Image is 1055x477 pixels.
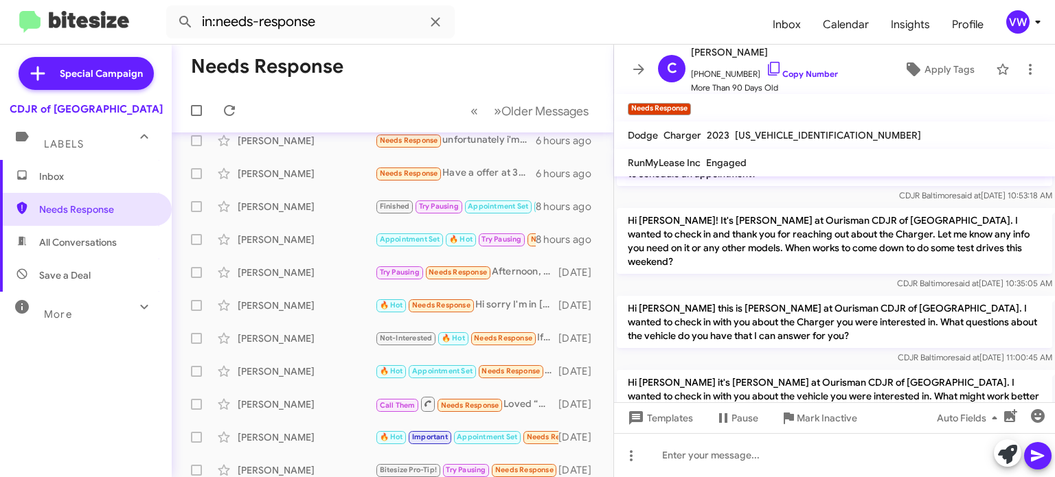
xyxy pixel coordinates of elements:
[558,266,602,279] div: [DATE]
[166,5,455,38] input: Search
[412,301,470,310] span: Needs Response
[10,102,163,116] div: CDJR of [GEOGRAPHIC_DATA]
[375,132,536,148] div: unfortunately i'm hours away
[19,57,154,90] a: Special Campaign
[375,264,558,280] div: Afternoon, could you give me a quote without driving down there ? Just curious 34k miles
[495,465,554,474] span: Needs Response
[955,278,979,288] span: said at
[380,268,420,277] span: Try Pausing
[880,5,941,45] a: Insights
[449,235,473,244] span: 🔥 Hot
[375,395,558,412] div: Loved “Hello [PERSON_NAME], I sent you pictures over of the He…”
[481,367,540,375] span: Needs Response
[704,406,769,430] button: Pause
[238,266,375,279] div: [PERSON_NAME]
[762,5,812,45] a: Inbox
[663,129,701,141] span: Charger
[691,81,838,95] span: More Than 90 Days Old
[628,156,701,169] span: RunMyLease Inc
[536,233,602,246] div: 8 hours ago
[667,58,677,80] span: C
[375,198,536,214] div: What are you talking about.????
[457,432,517,441] span: Appointment Set
[898,352,1052,362] span: CDJR Baltimore [DATE] 11:00:45 AM
[1006,10,1030,34] div: vw
[558,430,602,444] div: [DATE]
[924,57,975,82] span: Apply Tags
[766,69,838,79] a: Copy Number
[558,299,602,312] div: [DATE]
[380,367,403,375] span: 🔥 Hot
[617,296,1052,348] p: Hi [PERSON_NAME] this is [PERSON_NAME] at Ourisman CDJR of [GEOGRAPHIC_DATA]. I wanted to check i...
[44,138,84,150] span: Labels
[536,167,602,181] div: 6 hours ago
[380,235,440,244] span: Appointment Set
[462,97,486,125] button: Previous
[558,397,602,411] div: [DATE]
[941,5,995,45] a: Profile
[937,406,1003,430] span: Auto Fields
[486,97,597,125] button: Next
[429,268,487,277] span: Needs Response
[463,97,597,125] nav: Page navigation example
[238,463,375,477] div: [PERSON_NAME]
[380,301,403,310] span: 🔥 Hot
[442,334,465,342] span: 🔥 Hot
[558,463,602,477] div: [DATE]
[707,129,729,141] span: 2023
[536,200,602,213] div: 8 hours ago
[769,406,868,430] button: Mark Inactive
[238,299,375,312] div: [PERSON_NAME]
[957,190,981,200] span: said at
[238,397,375,411] div: [PERSON_NAME]
[380,334,433,342] span: Not-Interested
[691,60,838,81] span: [PHONE_NUMBER]
[468,202,528,211] span: Appointment Set
[375,429,558,445] div: ok thxs
[812,5,880,45] a: Calendar
[375,297,558,313] div: Hi sorry I'm in [US_STATE] any other way to do this
[558,364,602,378] div: [DATE]
[412,432,448,441] span: Important
[191,56,343,78] h1: Needs Response
[419,202,459,211] span: Try Pausing
[617,370,1052,422] p: Hi [PERSON_NAME] it's [PERSON_NAME] at Ourisman CDJR of [GEOGRAPHIC_DATA]. I wanted to check in w...
[558,331,602,345] div: [DATE]
[238,200,375,213] div: [PERSON_NAME]
[238,331,375,345] div: [PERSON_NAME]
[238,134,375,148] div: [PERSON_NAME]
[380,401,416,410] span: Call Them
[614,406,704,430] button: Templates
[995,10,1040,34] button: vw
[380,136,438,145] span: Needs Response
[628,129,658,141] span: Dodge
[412,367,473,375] span: Appointment Set
[470,102,478,119] span: «
[380,202,410,211] span: Finished
[39,268,91,282] span: Save a Deal
[474,334,532,342] span: Needs Response
[380,432,403,441] span: 🔥 Hot
[39,170,156,183] span: Inbox
[238,430,375,444] div: [PERSON_NAME]
[625,406,693,430] span: Templates
[706,156,747,169] span: Engaged
[375,231,536,247] div: I need to reschedule I'm at the hospital with my dad maybe we can try for next week
[494,102,501,119] span: »
[60,67,143,80] span: Special Campaign
[888,57,989,82] button: Apply Tags
[238,364,375,378] div: [PERSON_NAME]
[691,44,838,60] span: [PERSON_NAME]
[731,406,758,430] span: Pause
[44,308,72,321] span: More
[617,208,1052,274] p: Hi [PERSON_NAME]! It's [PERSON_NAME] at Ourisman CDJR of [GEOGRAPHIC_DATA]. I wanted to check in ...
[955,352,979,362] span: said at
[735,129,921,141] span: [US_VEHICLE_IDENTIFICATION_NUMBER]
[39,202,156,216] span: Needs Response
[375,330,558,346] div: If i sell im not buying
[628,103,691,115] small: Needs Response
[527,432,585,441] span: Needs Response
